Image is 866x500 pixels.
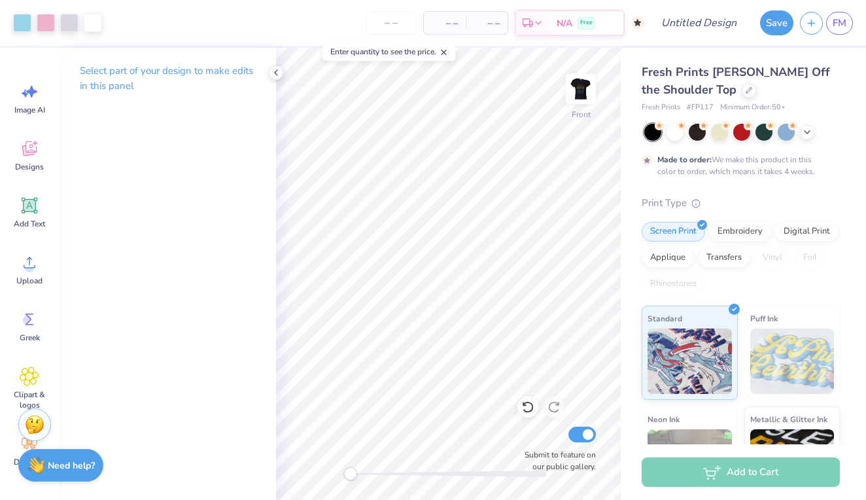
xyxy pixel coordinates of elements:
[572,109,591,120] div: Front
[648,412,680,426] span: Neon Ink
[750,429,835,495] img: Metallic & Glitter Ink
[432,16,458,30] span: – –
[642,222,705,241] div: Screen Print
[750,312,778,325] span: Puff Ink
[754,248,791,268] div: Vinyl
[557,16,572,30] span: N/A
[20,332,40,343] span: Greek
[750,329,835,394] img: Puff Ink
[15,162,44,172] span: Designs
[833,16,846,31] span: FM
[642,102,680,113] span: Fresh Prints
[323,43,456,61] div: Enter quantity to see the price.
[642,64,830,98] span: Fresh Prints [PERSON_NAME] Off the Shoulder Top
[657,154,712,165] strong: Made to order:
[16,276,43,286] span: Upload
[14,105,45,115] span: Image AI
[568,76,594,102] img: Front
[795,248,825,268] div: Foil
[698,248,750,268] div: Transfers
[687,102,714,113] span: # FP117
[775,222,839,241] div: Digital Print
[642,196,840,211] div: Print Type
[657,154,818,177] div: We make this product in this color to order, which means it takes 4 weeks.
[344,467,357,480] div: Accessibility label
[648,329,732,394] img: Standard
[750,412,827,426] span: Metallic & Glitter Ink
[826,12,853,35] a: FM
[48,459,95,472] strong: Need help?
[14,457,45,467] span: Decorate
[366,11,417,35] input: – –
[580,18,593,27] span: Free
[8,389,51,410] span: Clipart & logos
[648,429,732,495] img: Neon Ink
[648,312,682,325] span: Standard
[720,102,786,113] span: Minimum Order: 50 +
[14,219,45,229] span: Add Text
[474,16,500,30] span: – –
[642,274,705,294] div: Rhinestones
[517,449,596,473] label: Submit to feature on our public gallery.
[709,222,771,241] div: Embroidery
[642,248,694,268] div: Applique
[80,63,255,94] p: Select part of your design to make edits in this panel
[651,10,747,36] input: Untitled Design
[760,10,793,35] button: Save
